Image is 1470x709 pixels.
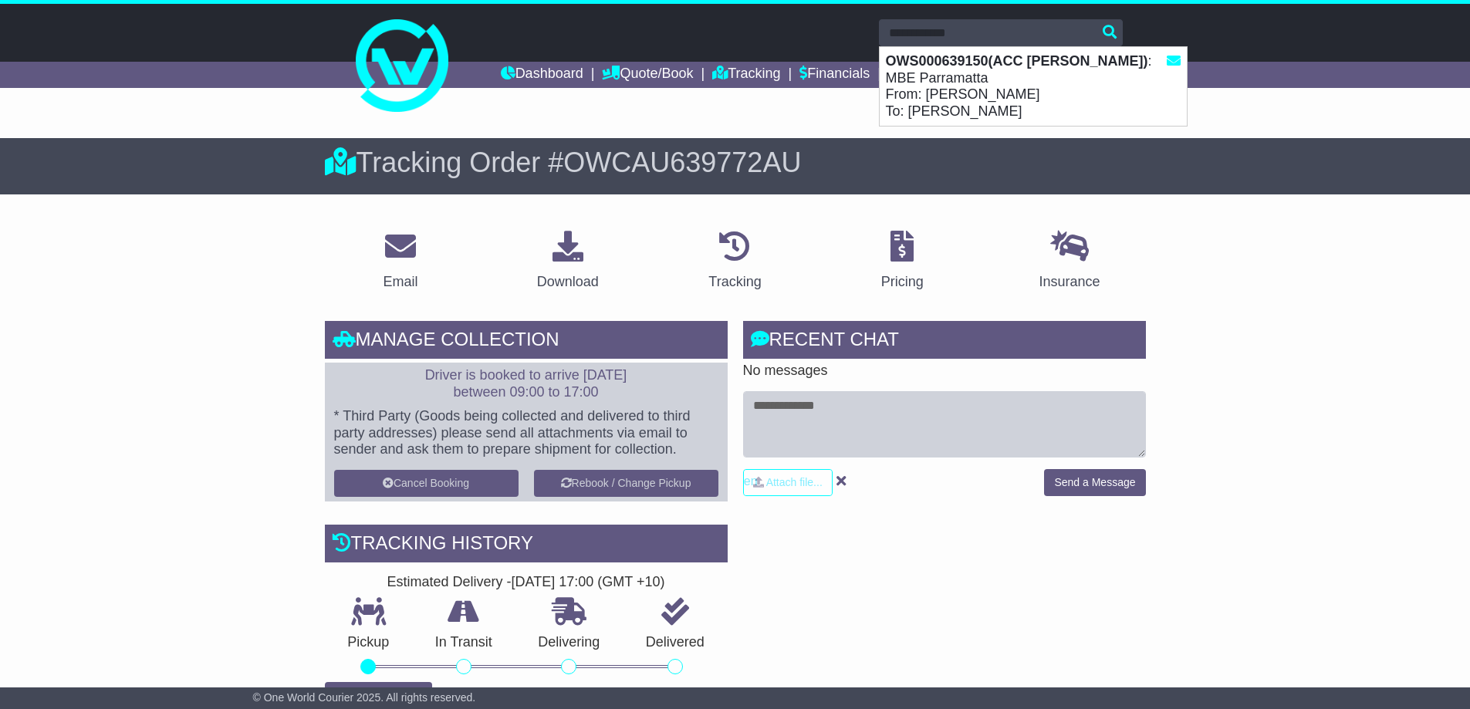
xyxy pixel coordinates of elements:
[373,225,427,298] a: Email
[515,634,623,651] p: Delivering
[325,682,432,709] button: View Full Tracking
[708,272,761,292] div: Tracking
[712,62,780,88] a: Tracking
[253,691,476,704] span: © One World Courier 2025. All rights reserved.
[527,225,609,298] a: Download
[743,321,1146,363] div: RECENT CHAT
[1039,272,1100,292] div: Insurance
[512,574,665,591] div: [DATE] 17:00 (GMT +10)
[334,470,519,497] button: Cancel Booking
[743,363,1146,380] p: No messages
[325,574,728,591] div: Estimated Delivery -
[325,525,728,566] div: Tracking history
[871,225,934,298] a: Pricing
[698,225,771,298] a: Tracking
[334,367,718,400] p: Driver is booked to arrive [DATE] between 09:00 to 17:00
[325,321,728,363] div: Manage collection
[325,146,1146,179] div: Tracking Order #
[325,634,413,651] p: Pickup
[334,408,718,458] p: * Third Party (Goods being collected and delivered to third party addresses) please send all atta...
[412,634,515,651] p: In Transit
[537,272,599,292] div: Download
[501,62,583,88] a: Dashboard
[534,470,718,497] button: Rebook / Change Pickup
[886,53,1148,69] strong: OWS000639150(ACC [PERSON_NAME])
[602,62,693,88] a: Quote/Book
[563,147,801,178] span: OWCAU639772AU
[623,634,728,651] p: Delivered
[1044,469,1145,496] button: Send a Message
[383,272,417,292] div: Email
[880,47,1187,126] div: : MBE Parramatta From: [PERSON_NAME] To: [PERSON_NAME]
[1029,225,1110,298] a: Insurance
[799,62,870,88] a: Financials
[881,272,924,292] div: Pricing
